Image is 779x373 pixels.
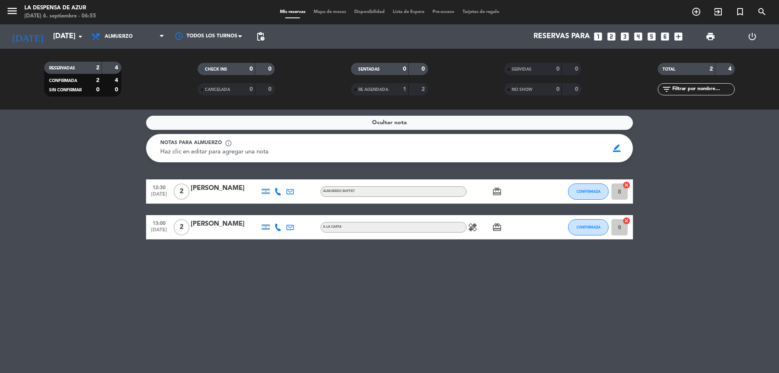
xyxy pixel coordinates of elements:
[735,7,745,17] i: turned_in_not
[660,31,670,42] i: looks_6
[710,66,713,72] strong: 2
[620,31,630,42] i: looks_3
[403,66,406,72] strong: 0
[691,7,701,17] i: add_circle_outline
[205,67,227,71] span: CHECK INS
[49,66,75,70] span: RESERVADAS
[191,183,260,194] div: [PERSON_NAME]
[358,67,380,71] span: SENTADAS
[556,86,560,92] strong: 0
[256,32,265,41] span: pending_actions
[577,189,600,194] span: CONFIRMADA
[250,66,253,72] strong: 0
[458,10,504,14] span: Tarjetas de regalo
[115,87,120,93] strong: 0
[468,222,478,232] i: healing
[568,219,609,235] button: CONFIRMADA
[633,31,643,42] i: looks_4
[115,65,120,71] strong: 4
[323,190,355,193] span: Almuerzo buffet
[149,182,169,192] span: 12:30
[276,10,310,14] span: Mis reservas
[577,225,600,229] span: CONFIRMADA
[422,66,426,72] strong: 0
[225,140,232,147] span: info_outline
[492,187,502,196] i: card_giftcard
[622,217,631,225] i: cancel
[96,87,99,93] strong: 0
[24,4,96,12] div: La Despensa de Azur
[492,222,502,232] i: card_giftcard
[556,66,560,72] strong: 0
[422,86,426,92] strong: 2
[75,32,85,41] i: arrow_drop_down
[6,28,49,45] i: [DATE]
[6,5,18,17] i: menu
[534,32,590,41] span: Reservas para
[706,32,715,41] span: print
[191,219,260,229] div: [PERSON_NAME]
[323,225,342,229] span: A LA CARTA
[757,7,767,17] i: search
[593,31,603,42] i: looks_one
[149,227,169,237] span: [DATE]
[428,10,458,14] span: Pre-acceso
[268,86,273,92] strong: 0
[606,31,617,42] i: looks_two
[174,183,189,200] span: 2
[663,67,675,71] span: TOTAL
[160,139,222,147] span: Notas para almuerzo
[160,149,269,155] span: Haz clic en editar para agregar una nota
[49,79,77,83] span: CONFIRMADA
[728,66,733,72] strong: 4
[149,192,169,201] span: [DATE]
[6,5,18,20] button: menu
[403,86,406,92] strong: 1
[268,66,273,72] strong: 0
[205,88,230,92] span: CANCELADA
[575,66,580,72] strong: 0
[747,32,757,41] i: power_settings_new
[512,88,532,92] span: NO SHOW
[24,12,96,20] div: [DATE] 6. septiembre - 06:55
[568,183,609,200] button: CONFIRMADA
[731,24,773,49] div: LOG OUT
[174,219,189,235] span: 2
[250,86,253,92] strong: 0
[149,218,169,227] span: 13:00
[646,31,657,42] i: looks_5
[96,65,99,71] strong: 2
[96,78,99,83] strong: 2
[609,140,625,156] span: border_color
[310,10,350,14] span: Mapa de mesas
[115,78,120,83] strong: 4
[389,10,428,14] span: Lista de Espera
[512,67,532,71] span: SERVIDAS
[622,181,631,189] i: cancel
[713,7,723,17] i: exit_to_app
[372,118,407,127] span: Ocultar nota
[671,85,734,94] input: Filtrar por nombre...
[358,88,388,92] span: RE AGENDADA
[673,31,684,42] i: add_box
[575,86,580,92] strong: 0
[350,10,389,14] span: Disponibilidad
[105,34,133,39] span: Almuerzo
[49,88,82,92] span: SIN CONFIRMAR
[662,84,671,94] i: filter_list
